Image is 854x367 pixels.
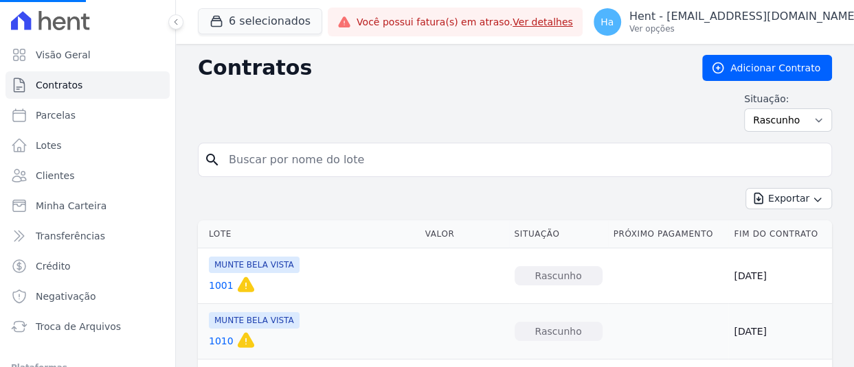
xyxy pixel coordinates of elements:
a: 1001 [209,279,234,292]
span: MUNTE BELA VISTA [209,312,300,329]
a: Visão Geral [5,41,170,69]
span: Minha Carteira [36,199,106,213]
span: Visão Geral [36,48,91,62]
a: Contratos [5,71,170,99]
button: Exportar [745,188,832,209]
span: Negativação [36,289,96,303]
a: Adicionar Contrato [702,55,832,81]
th: Valor [420,220,509,248]
a: Negativação [5,283,170,310]
td: [DATE] [728,304,832,359]
button: 6 selecionados [198,8,322,34]
span: Você possui fatura(s) em atraso. [357,15,573,29]
h2: Contratos [198,56,680,80]
a: Clientes [5,162,170,189]
th: Fim do Contrato [728,220,832,248]
span: Lotes [36,139,62,152]
a: Troca de Arquivos [5,313,170,340]
a: 1010 [209,334,234,348]
span: Ha [600,17,614,27]
a: Crédito [5,252,170,280]
input: Buscar por nome do lote [221,146,826,174]
label: Situação: [744,92,832,106]
div: Rascunho [515,266,603,285]
span: Transferências [36,229,105,243]
i: search [204,152,221,168]
span: Crédito [36,259,71,273]
th: Situação [509,220,608,248]
div: Rascunho [515,322,603,341]
span: MUNTE BELA VISTA [209,257,300,273]
a: Ver detalhes [513,16,573,27]
a: Transferências [5,222,170,250]
th: Próximo Pagamento [608,220,729,248]
span: Clientes [36,169,74,182]
td: [DATE] [728,248,832,304]
th: Lote [198,220,420,248]
a: Lotes [5,132,170,159]
span: Contratos [36,78,82,92]
span: Parcelas [36,108,76,122]
a: Minha Carteira [5,192,170,220]
a: Parcelas [5,102,170,129]
span: Troca de Arquivos [36,320,121,333]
